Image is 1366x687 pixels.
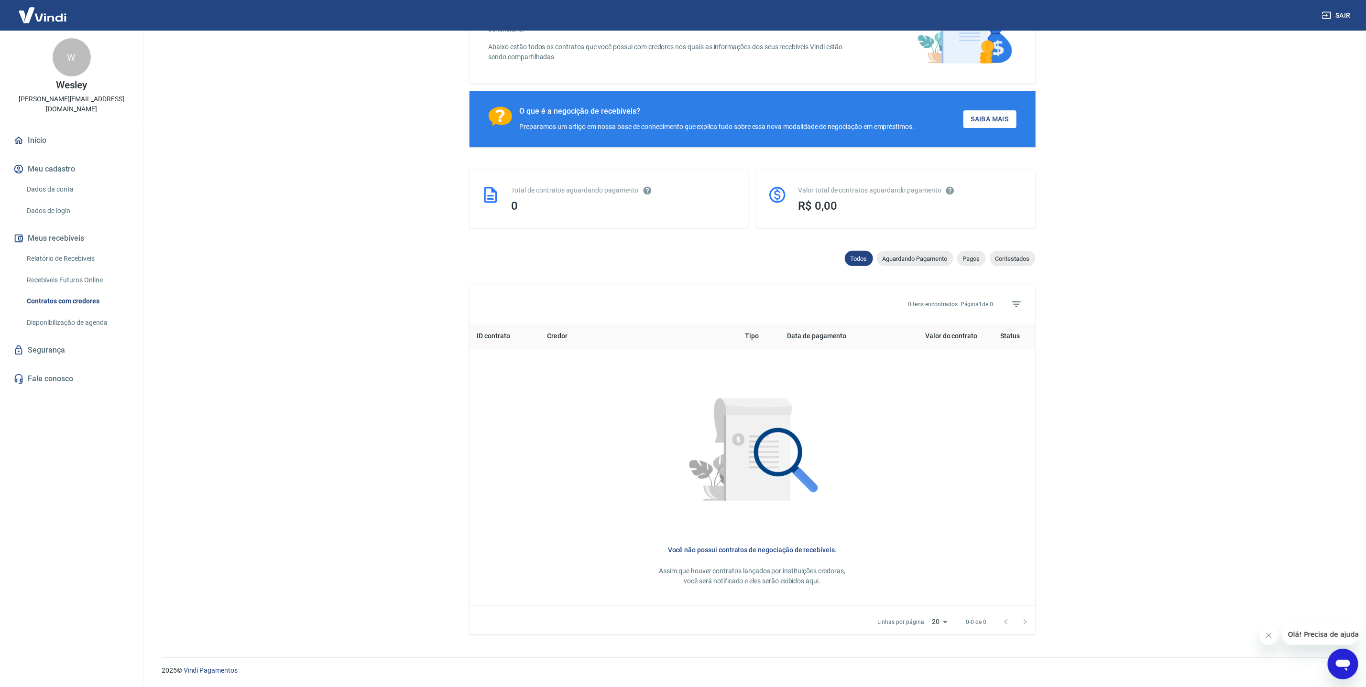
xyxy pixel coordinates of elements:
div: 0 [512,199,737,213]
a: Recebíveis Futuros Online [23,270,131,290]
span: R$ 0,00 [798,199,838,213]
iframe: Fechar mensagem [1259,626,1279,645]
a: Vindi Pagamentos [184,666,238,674]
span: Assim que houver contratos lançados por instituições credoras, você será notificado e eles serão ... [659,567,846,585]
th: ID contrato [470,323,540,349]
th: Credor [539,323,737,349]
span: Filtros [1005,293,1028,316]
p: Linhas por página [877,618,924,626]
div: Total de contratos aguardando pagamento [512,185,737,195]
div: 20 [928,615,951,629]
button: Meus recebíveis [11,228,131,249]
p: [PERSON_NAME][EMAIL_ADDRESS][DOMAIN_NAME] [8,94,135,114]
iframe: Botão para abrir a janela de mensagens [1328,649,1358,679]
th: Valor do contrato [887,323,985,349]
a: Dados de login [23,201,131,221]
div: Valor total de contratos aguardando pagamento [798,185,1024,195]
svg: Esses contratos não se referem à Vindi, mas sim a outras instituições. [643,186,652,195]
a: Fale conosco [11,368,131,389]
th: Tipo [738,323,780,349]
div: Pagos [957,251,986,266]
div: Contestados [990,251,1036,266]
span: Contestados [990,255,1036,262]
span: Olá! Precisa de ajuda? [6,7,80,14]
p: 2025 © [162,666,1343,676]
iframe: Mensagem da empresa [1282,624,1358,645]
span: Pagos [957,255,986,262]
img: Ícone com um ponto de interrogação. [489,107,512,126]
p: Abaixo estão todos os contratos que você possui com credores nos quais as informações dos seus re... [489,42,858,62]
span: Todos [845,255,873,262]
a: Saiba Mais [963,110,1016,128]
div: O que é a negocição de recebíveis? [520,107,915,116]
div: Aguardando Pagamento [877,251,953,266]
img: Vindi [11,0,74,30]
th: Data de pagamento [780,323,888,349]
th: Status [985,323,1035,349]
span: Aguardando Pagamento [877,255,953,262]
p: 0 itens encontrados. Página 1 de 0 [908,300,994,309]
button: Meu cadastro [11,159,131,180]
div: Todos [845,251,873,266]
a: Disponibilização de agenda [23,313,131,333]
a: Contratos com credores [23,291,131,311]
a: Segurança [11,340,131,361]
h6: Você não possui contratos de negociação de recebíveis. [485,545,1020,555]
p: Wesley [56,80,87,90]
p: 0-0 de 0 [966,618,987,626]
a: Dados da conta [23,180,131,199]
a: Relatório de Recebíveis [23,249,131,268]
div: Preparamos um artigo em nossa base de conhecimento que explica tudo sobre essa nova modalidade de... [520,122,915,132]
img: Nenhum item encontrado [664,365,841,541]
svg: O valor comprometido não se refere a pagamentos pendentes na Vindi e sim como garantia a outras i... [945,186,955,195]
button: Sair [1320,7,1355,24]
div: W [53,38,91,76]
a: Início [11,130,131,151]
